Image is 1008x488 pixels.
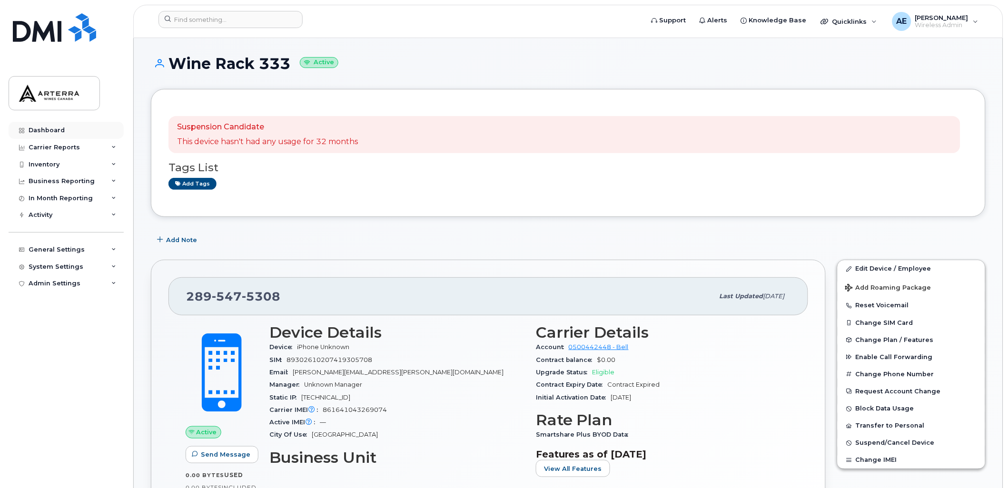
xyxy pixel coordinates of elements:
p: Suspension Candidate [177,122,358,133]
span: Manager [269,381,304,388]
button: Add Roaming Package [838,277,985,297]
span: Initial Activation Date [536,394,611,401]
span: [DATE] [763,293,785,300]
button: Block Data Usage [838,400,985,417]
button: Enable Call Forwarding [838,349,985,366]
span: $0.00 [597,356,616,363]
h3: Tags List [168,162,968,174]
span: Suspend/Cancel Device [856,439,935,447]
span: Contract balance [536,356,597,363]
h3: Business Unit [269,449,524,466]
button: View All Features [536,460,610,477]
span: Change Plan / Features [856,336,934,343]
span: Send Message [201,450,250,459]
button: Reset Voicemail [838,297,985,314]
a: 0500442448 - Bell [569,343,629,351]
span: Upgrade Status [536,369,593,376]
span: 89302610207419305708 [287,356,372,363]
button: Suspend/Cancel Device [838,434,985,451]
span: Account [536,343,569,351]
span: — [320,419,326,426]
span: Add Note [166,235,197,244]
button: Change Phone Number [838,366,985,383]
span: Carrier IMEI [269,406,323,413]
button: Change SIM Card [838,314,985,332]
a: Edit Device / Employee [838,260,985,277]
h3: Carrier Details [536,324,791,341]
span: 5308 [242,289,280,303]
h1: Wine Rack 333 [151,55,986,72]
span: Enable Call Forwarding [856,353,933,361]
span: 0.00 Bytes [186,472,224,478]
span: 289 [186,289,280,303]
button: Request Account Change [838,383,985,400]
span: 861641043269074 [323,406,387,413]
span: Static IP [269,394,301,401]
span: Add Roaming Package [845,284,931,293]
span: Eligible [593,369,615,376]
button: Change IMEI [838,451,985,468]
span: City Of Use [269,431,312,438]
p: This device hasn't had any usage for 32 months [177,137,358,147]
span: [DATE] [611,394,632,401]
h3: Device Details [269,324,524,341]
span: Active [197,428,217,437]
span: Unknown Manager [304,381,362,388]
span: Smartshare Plus BYOD Data [536,431,633,438]
span: Device [269,343,297,351]
small: Active [300,57,338,68]
span: [PERSON_NAME][EMAIL_ADDRESS][PERSON_NAME][DOMAIN_NAME] [293,369,504,376]
span: 547 [212,289,242,303]
span: iPhone Unknown [297,343,349,351]
span: Last updated [720,293,763,300]
button: Change Plan / Features [838,332,985,349]
span: View All Features [544,464,602,473]
span: [GEOGRAPHIC_DATA] [312,431,378,438]
span: [TECHNICAL_ID] [301,394,350,401]
h3: Rate Plan [536,411,791,429]
a: Add tags [168,178,217,190]
span: Contract Expired [608,381,660,388]
span: Active IMEI [269,419,320,426]
button: Send Message [186,446,258,463]
button: Transfer to Personal [838,417,985,434]
span: used [224,471,243,478]
span: SIM [269,356,287,363]
button: Add Note [151,231,205,248]
span: Contract Expiry Date [536,381,608,388]
h3: Features as of [DATE] [536,449,791,460]
span: Email [269,369,293,376]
